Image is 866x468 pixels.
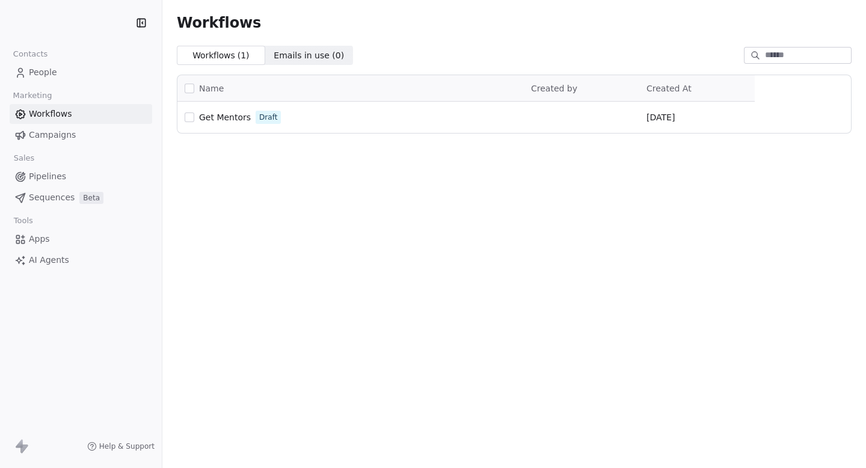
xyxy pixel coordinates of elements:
span: Emails in use ( 0 ) [274,49,344,62]
span: Help & Support [99,442,155,451]
a: People [10,63,152,82]
a: SequencesBeta [10,188,152,208]
a: Workflows [10,104,152,124]
span: Tools [8,212,38,230]
span: People [29,66,57,79]
a: Help & Support [87,442,155,451]
span: Sales [8,149,40,167]
a: Get Mentors [199,111,251,123]
span: Draft [259,112,277,123]
span: Workflows [29,108,72,120]
span: Beta [79,192,103,204]
span: Workflows [177,14,261,31]
span: Contacts [8,45,53,63]
a: AI Agents [10,250,152,270]
span: Get Mentors [199,112,251,122]
span: Pipelines [29,170,66,183]
span: Apps [29,233,50,245]
span: Created At [646,84,692,93]
span: Created by [531,84,577,93]
a: Campaigns [10,125,152,145]
span: Campaigns [29,129,76,141]
span: Name [199,82,224,95]
span: Marketing [8,87,57,105]
span: [DATE] [646,111,675,123]
span: AI Agents [29,254,69,266]
a: Apps [10,229,152,249]
span: Sequences [29,191,75,204]
a: Pipelines [10,167,152,186]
